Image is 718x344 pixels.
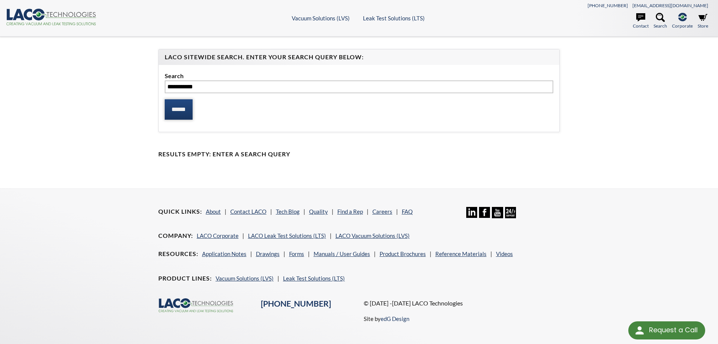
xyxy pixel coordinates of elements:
a: Contact LACO [230,208,266,215]
a: Store [698,13,708,29]
a: Vacuum Solutions (LVS) [292,15,350,22]
a: Leak Test Solutions (LTS) [363,15,425,22]
a: Tech Blog [276,208,300,215]
img: round button [634,324,646,336]
div: Request a Call [649,321,698,339]
a: FAQ [402,208,413,215]
a: LACO Vacuum Solutions (LVS) [335,232,410,239]
label: Search [165,71,554,81]
a: Forms [289,250,304,257]
a: 24/7 Support [505,213,516,219]
a: Reference Materials [435,250,487,257]
a: [EMAIL_ADDRESS][DOMAIN_NAME] [632,3,708,8]
a: [PHONE_NUMBER] [261,299,331,309]
h4: Results Empty: Enter a Search Query [158,150,560,158]
a: About [206,208,221,215]
a: LACO Corporate [197,232,239,239]
h4: Company [158,232,193,240]
p: Site by [364,314,409,323]
a: Search [654,13,667,29]
a: Careers [372,208,392,215]
p: © [DATE] -[DATE] LACO Technologies [364,298,560,308]
h4: Product Lines [158,275,212,282]
a: Videos [496,250,513,257]
a: Contact [633,13,649,29]
a: [PHONE_NUMBER] [588,3,628,8]
span: Corporate [672,22,693,29]
img: 24/7 Support Icon [505,207,516,218]
a: LACO Leak Test Solutions (LTS) [248,232,326,239]
a: Leak Test Solutions (LTS) [283,275,345,282]
a: edG Design [381,315,409,322]
a: Find a Rep [337,208,363,215]
div: Request a Call [628,321,705,339]
a: Drawings [256,250,280,257]
a: Manuals / User Guides [314,250,370,257]
h4: Quick Links [158,208,202,216]
a: Product Brochures [380,250,426,257]
a: Vacuum Solutions (LVS) [216,275,274,282]
a: Application Notes [202,250,246,257]
h4: Resources [158,250,198,258]
h4: LACO Sitewide Search. Enter your Search Query Below: [165,53,554,61]
a: Quality [309,208,328,215]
